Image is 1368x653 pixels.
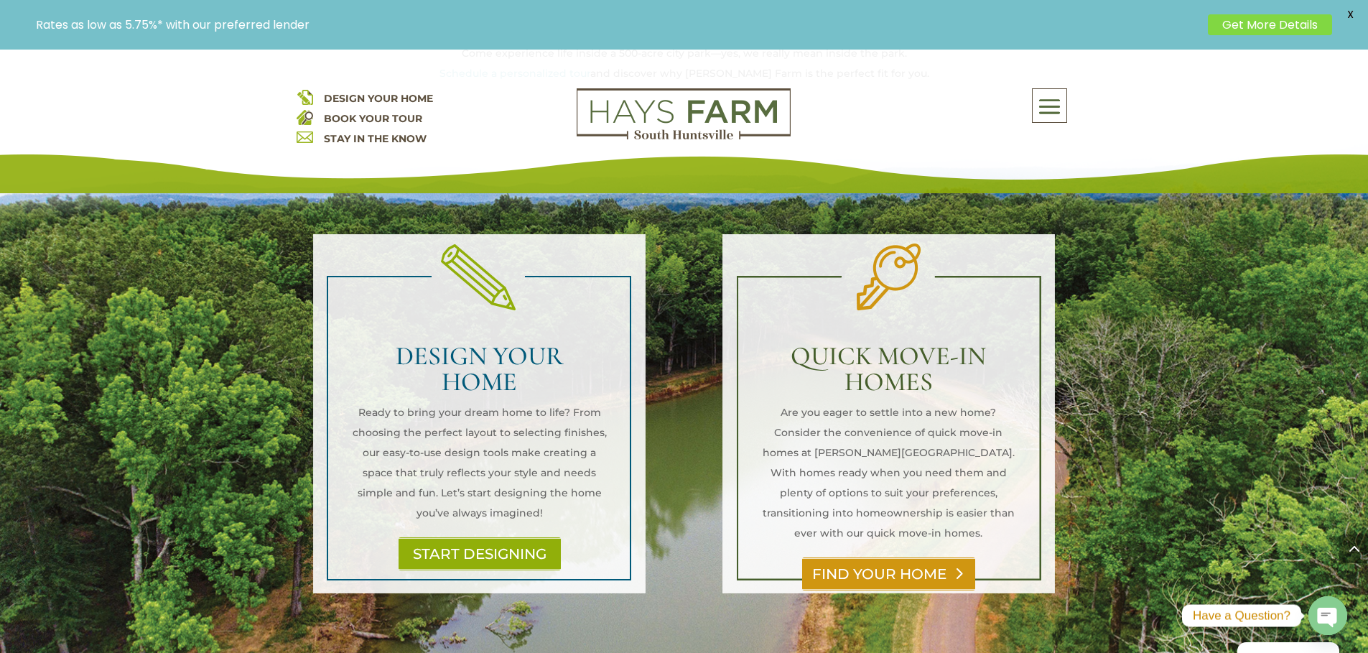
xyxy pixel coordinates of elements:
a: FIND YOUR HOME [802,557,975,591]
h2: QUICK MOVE-IN HOMES [760,343,1017,402]
h2: DESIGN YOUR HOME [351,343,608,402]
p: Rates as low as 5.75%* with our preferred lender [36,18,1201,32]
a: DESIGN YOUR HOME [324,92,433,105]
img: book your home tour [297,108,313,125]
span: X [1339,4,1361,25]
img: Logo [577,88,791,140]
p: Are you eager to settle into a new home? Consider the convenience of quick move-in homes at [PERS... [760,402,1017,543]
a: Get More Details [1208,14,1332,35]
img: design your home [297,88,313,105]
p: Ready to bring your dream home to life? From choosing the perfect layout to selecting finishes, o... [351,402,608,523]
a: BOOK YOUR TOUR [324,112,422,125]
a: hays farm homes huntsville development [577,130,791,143]
a: START DESIGNING [399,537,561,570]
a: STAY IN THE KNOW [324,132,427,145]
